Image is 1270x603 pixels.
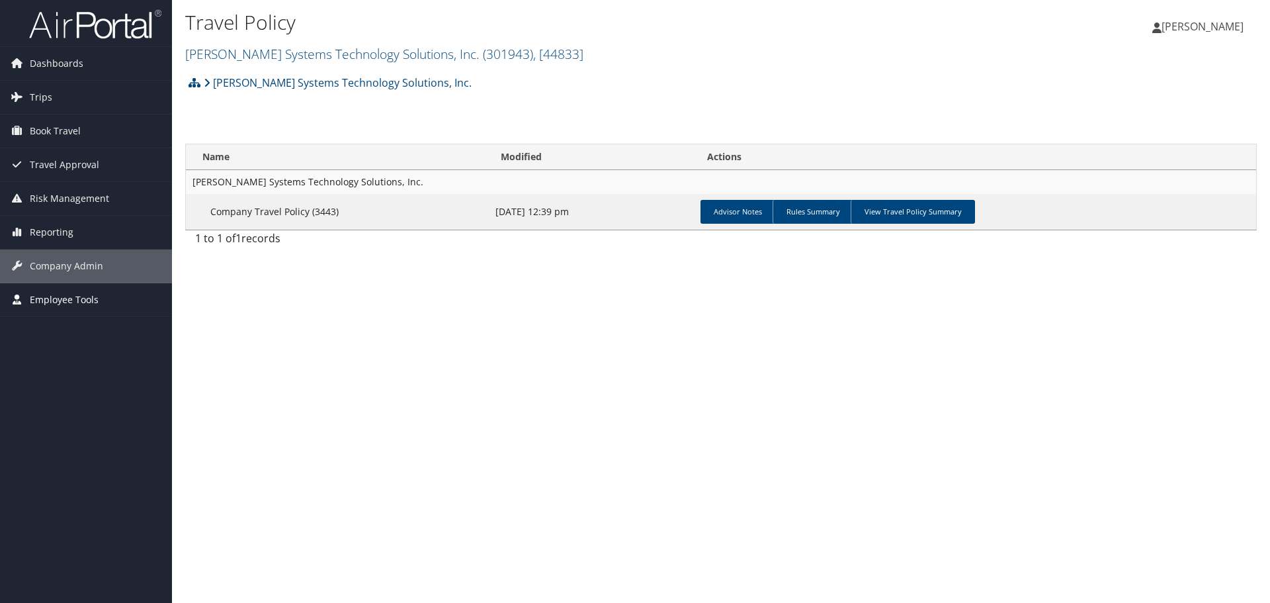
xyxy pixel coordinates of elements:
[195,230,443,253] div: 1 to 1 of records
[186,194,489,230] td: Company Travel Policy (3443)
[489,144,695,170] th: Modified: activate to sort column ascending
[30,182,109,215] span: Risk Management
[186,170,1256,194] td: [PERSON_NAME] Systems Technology Solutions, Inc.
[30,216,73,249] span: Reporting
[204,70,472,96] a: [PERSON_NAME] Systems Technology Solutions, Inc.
[773,200,853,224] a: Rules Summary
[700,200,775,224] a: Advisor Notes
[483,45,533,63] span: ( 301943 )
[186,144,489,170] th: Name: activate to sort column ascending
[235,231,241,246] span: 1
[30,81,52,114] span: Trips
[30,148,99,181] span: Travel Approval
[30,283,99,316] span: Employee Tools
[851,200,975,224] a: View Travel Policy Summary
[29,9,161,40] img: airportal-logo.png
[1162,19,1244,34] span: [PERSON_NAME]
[489,194,695,230] td: [DATE] 12:39 pm
[695,144,1256,170] th: Actions
[1152,7,1257,46] a: [PERSON_NAME]
[185,9,900,36] h1: Travel Policy
[185,45,583,63] a: [PERSON_NAME] Systems Technology Solutions, Inc.
[30,47,83,80] span: Dashboards
[533,45,583,63] span: , [ 44833 ]
[30,250,103,283] span: Company Admin
[30,115,81,148] span: Book Travel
